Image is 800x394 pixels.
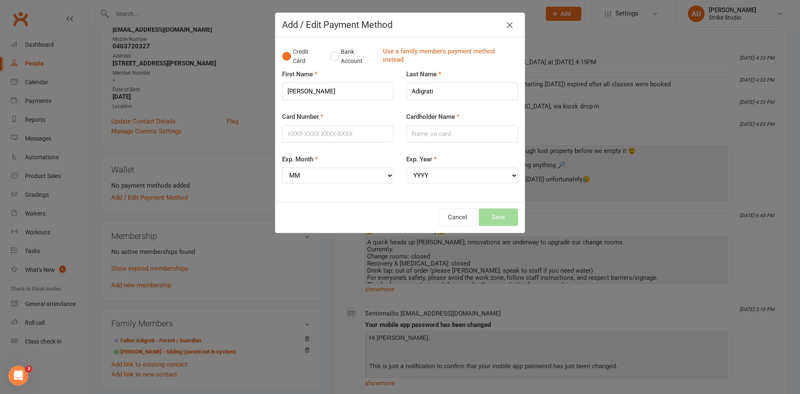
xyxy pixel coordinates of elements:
label: First Name [282,69,317,79]
button: Close [503,18,516,32]
span: 3 [25,366,32,372]
input: XXXX-XXXX-XXXX-XXXX [282,125,394,143]
label: Card Number [282,112,323,122]
iframe: Intercom live chat [8,366,28,386]
label: Exp. Year [406,154,437,164]
input: Name on card [406,125,518,143]
a: Use a family member's payment method instead [383,47,514,66]
button: Cancel [438,208,477,226]
button: Bank Account [330,44,376,69]
label: Last Name [406,69,441,79]
button: Credit Card [282,44,321,69]
label: Exp. Month [282,154,318,164]
label: Cardholder Name [406,112,460,122]
h4: Add / Edit Payment Method [282,20,518,30]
